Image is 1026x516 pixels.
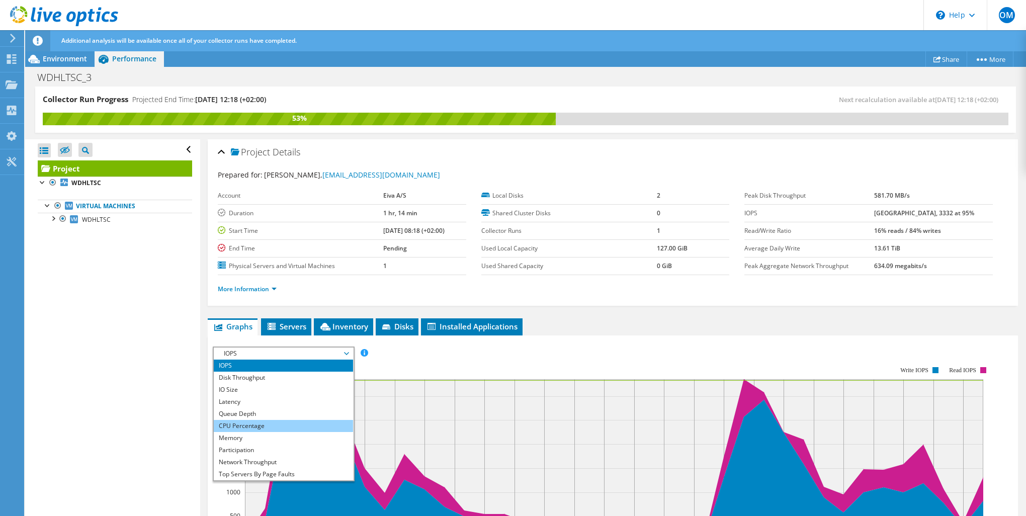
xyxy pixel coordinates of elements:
[218,191,383,201] label: Account
[657,191,660,200] b: 2
[999,7,1015,23] span: OM
[231,147,270,157] span: Project
[218,261,383,271] label: Physical Servers and Virtual Machines
[481,243,657,253] label: Used Local Capacity
[219,348,348,360] span: IOPS
[38,177,192,190] a: WDHLTSC
[744,208,874,218] label: IOPS
[744,243,874,253] label: Average Daily Write
[112,54,156,63] span: Performance
[950,367,977,374] text: Read IOPS
[266,321,306,331] span: Servers
[657,244,688,252] b: 127.00 GiB
[195,95,266,104] span: [DATE] 12:18 (+02:00)
[383,209,417,217] b: 1 hr, 14 min
[383,262,387,270] b: 1
[481,261,657,271] label: Used Shared Capacity
[744,226,874,236] label: Read/Write Ratio
[264,170,440,180] span: [PERSON_NAME],
[38,213,192,226] a: WDHLTSC
[33,72,107,83] h1: WDHLTSC_3
[214,396,353,408] li: Latency
[61,36,297,45] span: Additional analysis will be available once all of your collector runs have completed.
[214,384,353,396] li: IO Size
[214,372,353,384] li: Disk Throughput
[273,146,300,158] span: Details
[383,244,407,252] b: Pending
[226,488,240,496] text: 1000
[900,367,928,374] text: Write IOPS
[214,360,353,372] li: IOPS
[38,160,192,177] a: Project
[322,170,440,180] a: [EMAIL_ADDRESS][DOMAIN_NAME]
[213,321,252,331] span: Graphs
[657,209,660,217] b: 0
[874,262,927,270] b: 634.09 megabits/s
[43,54,87,63] span: Environment
[481,226,657,236] label: Collector Runs
[38,200,192,213] a: Virtual Machines
[936,11,945,20] svg: \n
[218,243,383,253] label: End Time
[218,226,383,236] label: Start Time
[839,95,1003,104] span: Next recalculation available at
[214,432,353,444] li: Memory
[657,262,672,270] b: 0 GiB
[925,51,967,67] a: Share
[218,285,277,293] a: More Information
[874,209,974,217] b: [GEOGRAPHIC_DATA], 3332 at 95%
[657,226,660,235] b: 1
[383,226,445,235] b: [DATE] 08:18 (+02:00)
[381,321,413,331] span: Disks
[874,191,910,200] b: 581.70 MB/s
[874,244,900,252] b: 13.61 TiB
[43,113,556,124] div: 53%
[71,179,101,187] b: WDHLTSC
[218,208,383,218] label: Duration
[218,170,263,180] label: Prepared for:
[481,208,657,218] label: Shared Cluster Disks
[481,191,657,201] label: Local Disks
[935,95,998,104] span: [DATE] 12:18 (+02:00)
[319,321,368,331] span: Inventory
[967,51,1013,67] a: More
[744,261,874,271] label: Peak Aggregate Network Throughput
[874,226,941,235] b: 16% reads / 84% writes
[214,468,353,480] li: Top Servers By Page Faults
[214,444,353,456] li: Participation
[214,456,353,468] li: Network Throughput
[132,94,266,105] h4: Projected End Time:
[383,191,406,200] b: Eiva A/S
[744,191,874,201] label: Peak Disk Throughput
[214,420,353,432] li: CPU Percentage
[214,408,353,420] li: Queue Depth
[82,215,111,224] span: WDHLTSC
[426,321,518,331] span: Installed Applications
